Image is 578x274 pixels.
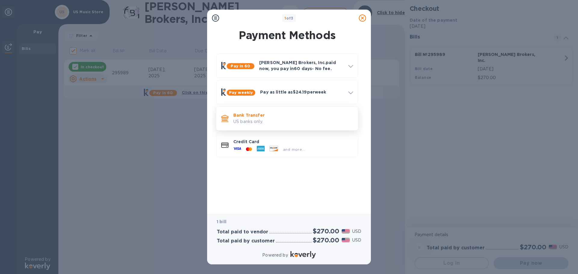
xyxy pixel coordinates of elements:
span: and more... [283,147,305,152]
p: Pay as little as $24.19 per week [260,89,343,95]
p: [PERSON_NAME] Brokers, Inc. paid now, you pay in 60 days - No fee. [259,60,343,72]
img: USD [342,229,350,233]
b: Pay in 60 [231,64,250,68]
img: USD [342,238,350,242]
img: Logo [291,251,316,258]
span: 1 [284,16,286,20]
h3: Total paid by customer [217,238,275,244]
h2: $270.00 [313,236,339,244]
p: Powered by [262,252,288,258]
b: 1 bill [217,219,226,224]
p: Bank Transfer [233,112,353,118]
h2: $270.00 [313,227,339,235]
h3: Total paid to vendor [217,229,268,235]
b: of 3 [284,16,294,20]
b: Pay weekly [229,90,253,95]
p: Credit Card [233,139,353,145]
p: US banks only. [233,119,353,125]
h1: Payment Methods [215,29,359,42]
p: USD [352,237,361,243]
p: USD [352,228,361,235]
